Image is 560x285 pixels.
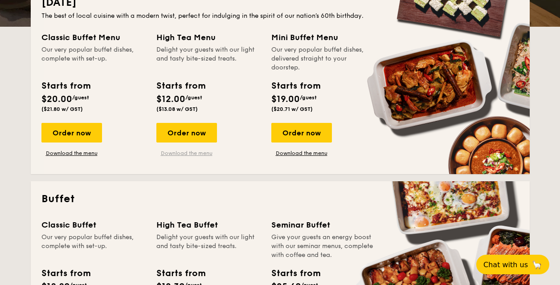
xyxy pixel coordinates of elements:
[41,94,72,105] span: $20.00
[41,150,102,157] a: Download the menu
[41,31,146,44] div: Classic Buffet Menu
[271,233,376,260] div: Give your guests an energy boost with our seminar menus, complete with coffee and tea.
[156,233,261,260] div: Delight your guests with our light and tasty bite-sized treats.
[300,94,317,101] span: /guest
[156,150,217,157] a: Download the menu
[41,123,102,142] div: Order now
[156,106,198,112] span: ($13.08 w/ GST)
[531,260,542,270] span: 🦙
[271,31,376,44] div: Mini Buffet Menu
[271,45,376,72] div: Our very popular buffet dishes, delivered straight to your doorstep.
[156,123,217,142] div: Order now
[72,94,89,101] span: /guest
[41,79,90,93] div: Starts from
[483,261,528,269] span: Chat with us
[271,94,300,105] span: $19.00
[271,267,320,280] div: Starts from
[185,94,202,101] span: /guest
[156,79,205,93] div: Starts from
[41,219,146,231] div: Classic Buffet
[271,79,320,93] div: Starts from
[271,106,313,112] span: ($20.71 w/ GST)
[156,94,185,105] span: $12.00
[41,45,146,72] div: Our very popular buffet dishes, complete with set-up.
[41,267,90,280] div: Starts from
[41,233,146,260] div: Our very popular buffet dishes, complete with set-up.
[271,123,332,142] div: Order now
[476,255,549,274] button: Chat with us🦙
[156,267,205,280] div: Starts from
[41,106,83,112] span: ($21.80 w/ GST)
[41,12,519,20] div: The best of local cuisine with a modern twist, perfect for indulging in the spirit of our nation’...
[41,192,519,206] h2: Buffet
[271,219,376,231] div: Seminar Buffet
[156,31,261,44] div: High Tea Menu
[156,45,261,72] div: Delight your guests with our light and tasty bite-sized treats.
[156,219,261,231] div: High Tea Buffet
[271,150,332,157] a: Download the menu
